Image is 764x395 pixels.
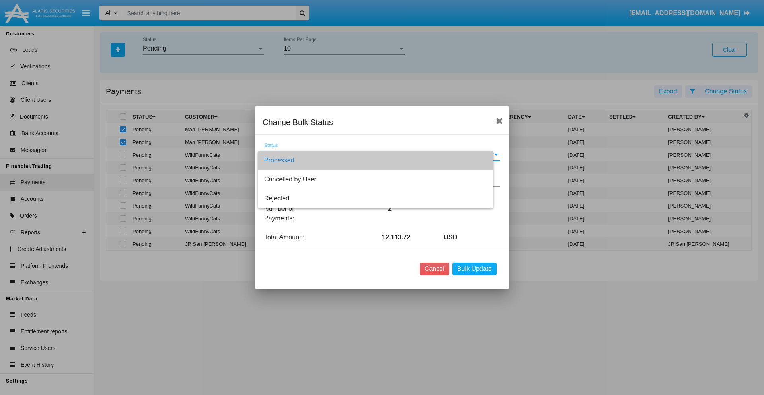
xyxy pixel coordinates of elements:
span: Processed [264,151,294,158]
p: Total Amount : [258,233,320,242]
button: Bulk Update [452,263,497,275]
div: Change Bulk Status [263,116,501,128]
p: 2 [382,204,444,214]
p: USD [444,233,506,242]
p: 12,113.72 [382,233,444,242]
p: Number of Payments: [258,204,320,223]
button: Cancel [420,263,449,275]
